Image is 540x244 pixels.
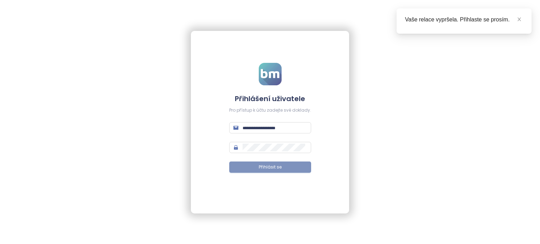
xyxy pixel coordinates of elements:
span: zámek [233,145,238,150]
span: blízko [517,17,522,22]
font: Přihlásit se [259,164,282,170]
button: Přihlásit se [229,161,311,173]
font: Vaše relace vypršela. Přihlaste se prosím. [405,17,510,22]
font: Pro přístup k účtu zadejte své doklady. [229,107,311,113]
span: pošta [233,125,238,130]
img: logo [259,63,282,85]
font: Přihlášení uživatele [235,94,305,104]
